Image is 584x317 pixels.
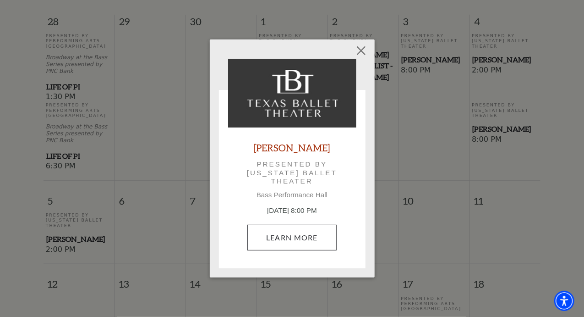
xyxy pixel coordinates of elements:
[352,42,370,59] button: Close
[228,59,356,128] img: Peter Pan
[554,291,574,311] div: Accessibility Menu
[228,206,356,216] p: [DATE] 8:00 PM
[241,160,344,185] p: Presented by [US_STATE] Ballet Theater
[254,141,330,154] a: [PERSON_NAME]
[247,225,337,250] a: October 3, 8:00 PM Learn More
[228,191,356,199] p: Bass Performance Hall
